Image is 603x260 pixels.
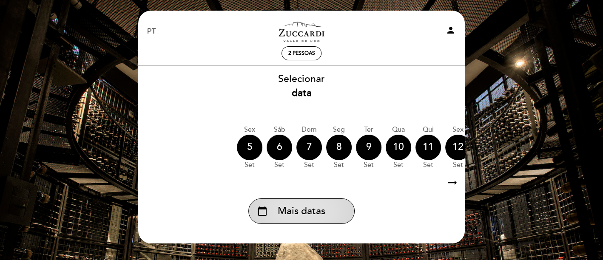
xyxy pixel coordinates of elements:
[445,160,471,170] div: set
[267,125,292,135] div: Sáb
[415,125,441,135] div: Qui
[386,160,411,170] div: set
[326,125,352,135] div: Seg
[356,125,381,135] div: Ter
[237,160,262,170] div: set
[257,204,267,218] i: calendar_today
[296,125,322,135] div: Dom
[326,160,352,170] div: set
[446,25,456,38] button: person
[386,135,411,160] div: 10
[237,125,262,135] div: Sex
[446,174,459,192] i: arrow_right_alt
[288,50,315,57] span: 2 pessoas
[356,160,381,170] div: set
[267,135,292,160] div: 6
[138,72,465,100] div: Selecionar
[237,135,262,160] div: 5
[267,160,292,170] div: set
[445,135,471,160] div: 12
[356,135,381,160] div: 9
[326,135,352,160] div: 8
[296,160,322,170] div: set
[386,125,411,135] div: Qua
[445,125,471,135] div: Sex
[292,87,312,99] b: data
[248,20,355,43] a: Zuccardi Valle de Uco - Turismo
[415,160,441,170] div: set
[415,135,441,160] div: 11
[446,25,456,35] i: person
[278,204,325,218] span: Mais datas
[296,135,322,160] div: 7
